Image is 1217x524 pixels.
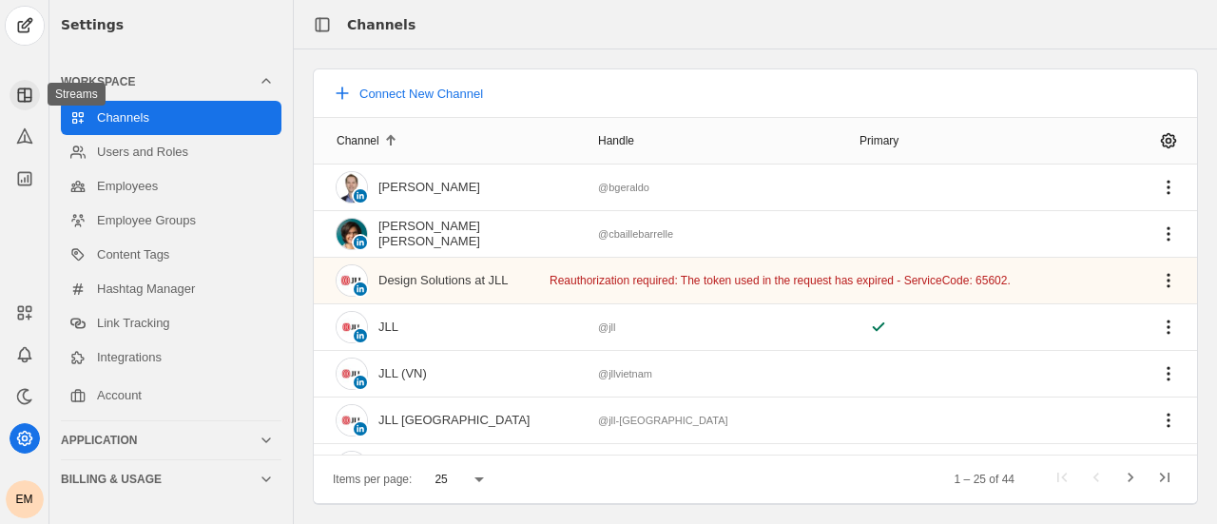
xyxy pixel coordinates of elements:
div: Channel [337,133,396,148]
img: cache [337,219,367,249]
mat-expansion-panel-header: Application [61,425,281,456]
div: [PERSON_NAME] [PERSON_NAME] [378,219,575,249]
div: Billing & Usage [61,472,259,487]
div: Channel [337,133,379,148]
img: cache [337,359,367,389]
img: cache [337,312,367,342]
div: Design Solutions at JLL [378,273,509,288]
span: Connect New Channel [359,87,483,101]
a: Employees [61,169,281,204]
button: EM [6,480,44,518]
div: JLL (VN) [378,366,427,381]
div: Handle [598,133,651,148]
img: cache [337,265,367,296]
img: cache [337,452,367,482]
app-icon-button: Channel Menu [1151,403,1186,437]
div: @cbaillebarrelle [598,226,673,242]
a: Integrations [61,340,281,375]
button: Connect New Channel [321,76,494,110]
div: Application [61,433,259,448]
span: 25 [435,473,447,486]
div: Handle [598,133,634,148]
div: Streams [48,83,106,106]
div: [PERSON_NAME] [378,180,480,195]
a: Hashtag Manager [61,272,281,306]
app-icon-button: Channel Menu [1151,357,1186,391]
img: cache [337,172,367,203]
mat-expansion-panel-header: Billing & Usage [61,464,281,495]
div: Primary [860,133,916,148]
div: Workspace [61,74,259,89]
div: @bgeraldo [598,180,649,195]
app-icon-button: Channel Menu [1151,170,1186,204]
app-icon-button: Channel Menu [1151,450,1186,484]
div: Reauthorization required: The token used in the request has expired - ServiceCode: 65602. [550,265,1011,296]
app-icon-button: Channel Menu [1151,217,1186,251]
div: JLL [378,320,398,335]
a: Employee Groups [61,204,281,238]
div: 1 – 25 of 44 [955,470,1014,489]
a: Users and Roles [61,135,281,169]
a: Content Tags [61,238,281,272]
button: Next page [1113,462,1148,496]
div: Items per page: [333,470,412,489]
a: Account [61,378,281,413]
div: Primary [860,133,898,148]
div: JLL [GEOGRAPHIC_DATA] [378,413,530,428]
img: cache [337,405,367,436]
a: Channels [61,101,281,135]
div: Channels [347,15,415,34]
app-icon-button: Channel Menu [1151,310,1186,344]
button: Last page [1148,462,1182,496]
div: @jll-[GEOGRAPHIC_DATA] [598,413,728,428]
app-icon-button: Channel Menu [1151,263,1186,298]
div: Workspace [61,97,281,417]
a: Link Tracking [61,306,281,340]
div: @jllvietnam [598,366,652,381]
mat-expansion-panel-header: Workspace [61,67,281,97]
div: @jll [598,320,616,335]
